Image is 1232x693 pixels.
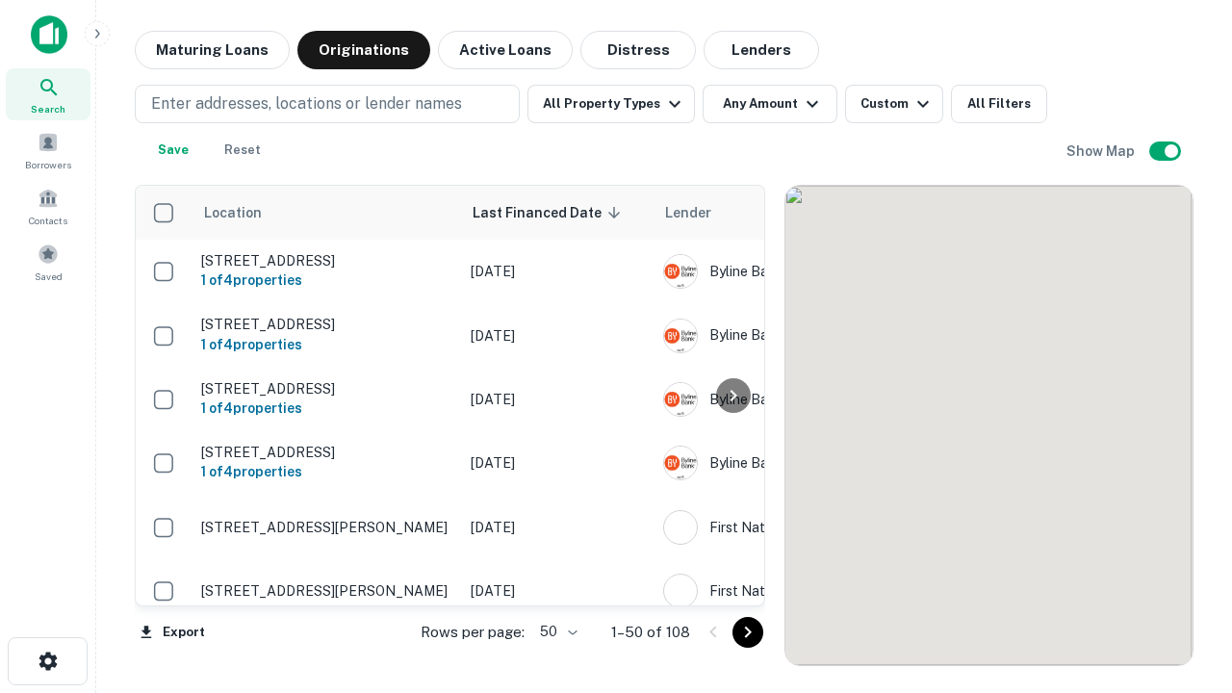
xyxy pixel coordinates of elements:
img: picture [664,447,697,479]
p: Enter addresses, locations or lender names [151,92,462,115]
p: [DATE] [471,580,644,602]
a: Saved [6,236,90,288]
p: [DATE] [471,261,644,282]
th: Location [192,186,461,240]
p: [DATE] [471,517,644,538]
img: picture [664,255,697,288]
button: Reset [212,131,273,169]
p: [DATE] [471,325,644,346]
div: Byline Bank [663,254,952,289]
span: Contacts [29,213,67,228]
button: Enter addresses, locations or lender names [135,85,520,123]
img: picture [664,575,697,607]
p: [STREET_ADDRESS][PERSON_NAME] [201,519,451,536]
div: Byline Bank [663,382,952,417]
p: [STREET_ADDRESS] [201,444,451,461]
button: Any Amount [703,85,837,123]
p: [STREET_ADDRESS] [201,252,451,269]
p: [DATE] [471,389,644,410]
button: Save your search to get updates of matches that match your search criteria. [142,131,204,169]
p: [STREET_ADDRESS][PERSON_NAME] [201,582,451,600]
a: Search [6,68,90,120]
th: Last Financed Date [461,186,654,240]
img: capitalize-icon.png [31,15,67,54]
div: 50 [532,618,580,646]
p: [STREET_ADDRESS] [201,380,451,398]
a: Borrowers [6,124,90,176]
span: Borrowers [25,157,71,172]
h6: 1 of 4 properties [201,398,451,419]
a: Contacts [6,180,90,232]
button: Export [135,618,210,647]
span: Location [203,201,287,224]
img: picture [664,511,697,544]
button: Go to next page [732,617,763,648]
div: 0 0 [785,186,1193,665]
img: picture [664,320,697,352]
button: Originations [297,31,430,69]
p: Rows per page: [421,621,525,644]
span: Saved [35,269,63,284]
h6: 1 of 4 properties [201,334,451,355]
div: Custom [860,92,935,115]
h6: 1 of 4 properties [201,461,451,482]
button: All Filters [951,85,1047,123]
button: Custom [845,85,943,123]
span: Last Financed Date [473,201,627,224]
p: [STREET_ADDRESS] [201,316,451,333]
button: Lenders [704,31,819,69]
button: All Property Types [527,85,695,123]
button: Distress [580,31,696,69]
button: Maturing Loans [135,31,290,69]
th: Lender [654,186,962,240]
div: Byline Bank [663,446,952,480]
img: picture [664,383,697,416]
h6: Show Map [1066,141,1138,162]
h6: 1 of 4 properties [201,269,451,291]
div: First Nations Bank [663,574,952,608]
span: Search [31,101,65,116]
p: 1–50 of 108 [611,621,690,644]
span: Lender [665,201,711,224]
p: [DATE] [471,452,644,474]
iframe: Chat Widget [1136,539,1232,631]
div: First Nations Bank [663,510,952,545]
button: Active Loans [438,31,573,69]
div: Byline Bank [663,319,952,353]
